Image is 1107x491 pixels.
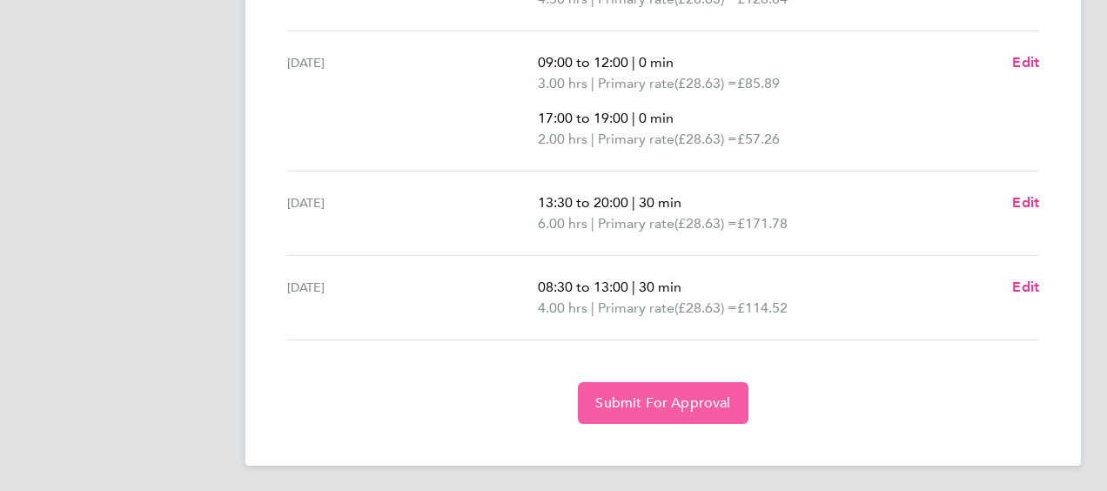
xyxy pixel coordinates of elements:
[287,52,538,150] div: [DATE]
[591,131,594,147] span: |
[632,279,635,295] span: |
[591,299,594,316] span: |
[1012,277,1039,298] a: Edit
[598,73,674,94] span: Primary rate
[632,54,635,71] span: |
[1012,192,1039,213] a: Edit
[1012,194,1039,211] span: Edit
[538,279,628,295] span: 08:30 to 13:00
[598,213,674,234] span: Primary rate
[674,75,737,91] span: (£28.63) =
[674,299,737,316] span: (£28.63) =
[598,298,674,319] span: Primary rate
[639,54,674,71] span: 0 min
[1012,279,1039,295] span: Edit
[287,277,538,319] div: [DATE]
[591,75,594,91] span: |
[632,110,635,126] span: |
[578,382,748,424] button: Submit For Approval
[1012,54,1039,71] span: Edit
[538,299,587,316] span: 4.00 hrs
[674,131,737,147] span: (£28.63) =
[287,192,538,234] div: [DATE]
[737,215,788,232] span: £171.78
[737,131,780,147] span: £57.26
[639,194,681,211] span: 30 min
[595,394,730,412] span: Submit For Approval
[1012,52,1039,73] a: Edit
[538,54,628,71] span: 09:00 to 12:00
[674,215,737,232] span: (£28.63) =
[632,194,635,211] span: |
[538,194,628,211] span: 13:30 to 20:00
[538,110,628,126] span: 17:00 to 19:00
[639,279,681,295] span: 30 min
[591,215,594,232] span: |
[639,110,674,126] span: 0 min
[737,75,780,91] span: £85.89
[538,75,587,91] span: 3.00 hrs
[538,131,587,147] span: 2.00 hrs
[538,215,587,232] span: 6.00 hrs
[737,299,788,316] span: £114.52
[598,129,674,150] span: Primary rate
